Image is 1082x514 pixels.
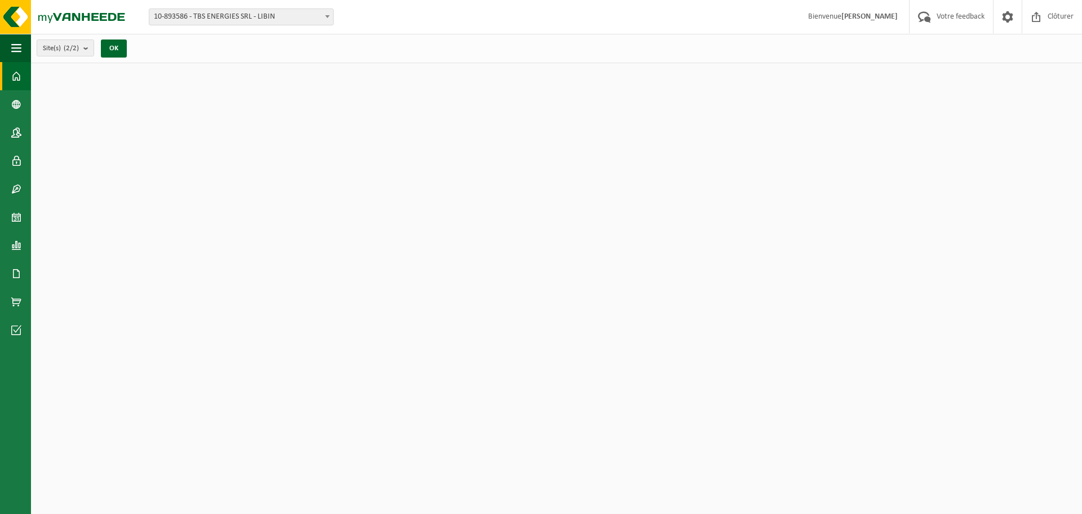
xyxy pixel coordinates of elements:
strong: [PERSON_NAME] [841,12,898,21]
count: (2/2) [64,45,79,52]
span: Site(s) [43,40,79,57]
button: Site(s)(2/2) [37,39,94,56]
span: 10-893586 - TBS ENERGIES SRL - LIBIN [149,9,333,25]
button: OK [101,39,127,58]
span: 10-893586 - TBS ENERGIES SRL - LIBIN [149,8,334,25]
